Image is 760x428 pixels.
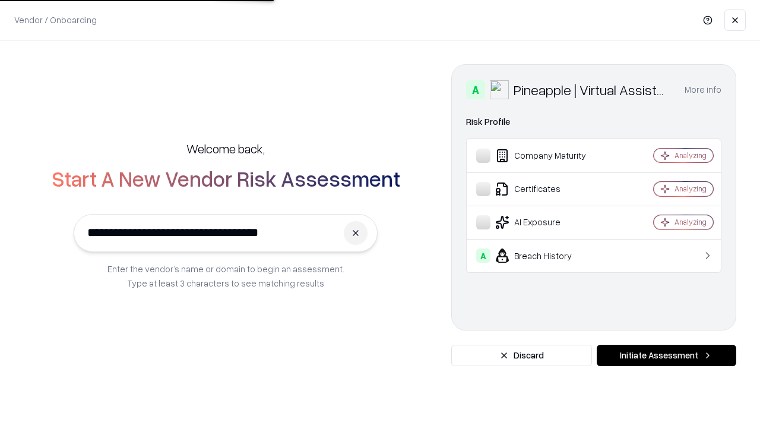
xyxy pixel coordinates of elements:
[186,140,265,157] h5: Welcome back,
[466,115,721,129] div: Risk Profile
[597,345,736,366] button: Initiate Assessment
[490,80,509,99] img: Pineapple | Virtual Assistant Agency
[476,182,618,196] div: Certificates
[685,79,721,100] button: More info
[466,80,485,99] div: A
[52,166,400,190] h2: Start A New Vendor Risk Assessment
[14,14,97,26] p: Vendor / Onboarding
[476,215,618,229] div: AI Exposure
[514,80,670,99] div: Pineapple | Virtual Assistant Agency
[476,248,490,263] div: A
[674,217,707,227] div: Analyzing
[451,345,592,366] button: Discard
[476,149,618,163] div: Company Maturity
[674,184,707,194] div: Analyzing
[674,150,707,160] div: Analyzing
[107,262,344,290] p: Enter the vendor’s name or domain to begin an assessment. Type at least 3 characters to see match...
[476,248,618,263] div: Breach History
